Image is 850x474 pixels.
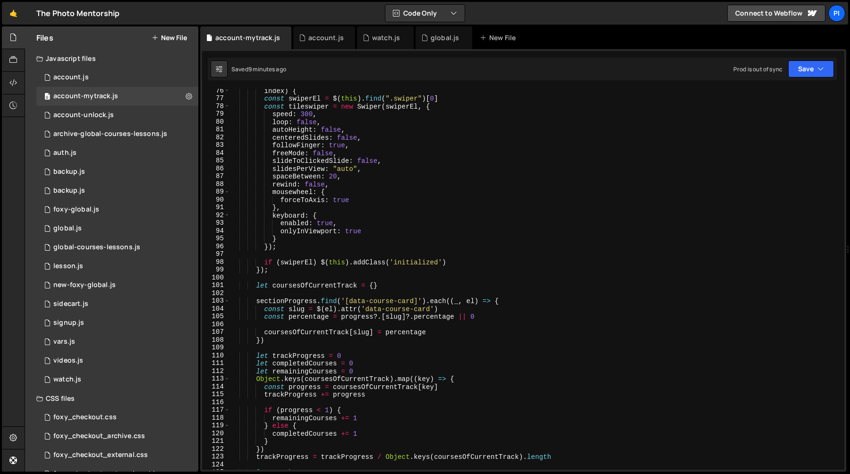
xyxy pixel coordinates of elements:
[36,332,198,351] div: 13533/38978.js
[53,262,83,271] div: lesson.js
[202,141,230,149] div: 83
[202,313,230,321] div: 105
[202,157,230,165] div: 85
[202,118,230,126] div: 80
[53,300,88,308] div: sidecart.js
[36,106,198,125] div: 13533/41206.js
[36,238,198,257] div: 13533/35292.js
[152,34,187,42] button: New File
[53,375,81,384] div: watch.js
[36,257,198,276] div: 13533/35472.js
[202,149,230,157] div: 84
[53,168,85,176] div: backup.js
[202,359,230,367] div: 111
[53,224,82,233] div: global.js
[36,219,198,238] div: 13533/39483.js
[202,445,230,453] div: 122
[36,408,198,427] div: 13533/38507.css
[202,336,230,344] div: 108
[36,200,198,219] div: 13533/34219.js
[788,60,834,77] button: Save
[202,102,230,110] div: 78
[53,111,114,119] div: account-unlock.js
[727,5,825,22] a: Connect to Webflow
[53,149,76,157] div: auth.js
[202,87,230,95] div: 76
[36,162,198,181] div: 13533/45031.js
[53,281,116,289] div: new-foxy-global.js
[202,461,230,469] div: 124
[202,453,230,461] div: 123
[202,430,230,438] div: 120
[202,94,230,102] div: 77
[36,33,53,43] h2: Files
[53,130,167,138] div: archive-global-courses-lessons.js
[202,266,230,274] div: 99
[202,172,230,180] div: 87
[733,65,782,73] div: Prod is out of sync
[53,319,84,327] div: signup.js
[202,414,230,422] div: 118
[202,126,230,134] div: 81
[202,281,230,289] div: 101
[36,181,198,200] div: 13533/45030.js
[828,5,845,22] a: Pi
[202,134,230,142] div: 82
[202,398,230,406] div: 116
[480,33,519,42] div: New File
[202,219,230,227] div: 93
[202,367,230,375] div: 112
[36,87,198,106] div: 13533/38628.js
[53,451,148,459] div: foxy_checkout_external.css
[53,186,85,195] div: backup.js
[202,274,230,282] div: 100
[53,73,89,82] div: account.js
[231,65,286,73] div: Saved
[372,33,400,42] div: watch.js
[202,305,230,313] div: 104
[202,110,230,118] div: 79
[36,68,198,87] div: 13533/34220.js
[202,243,230,251] div: 96
[202,227,230,235] div: 94
[36,125,198,144] div: 13533/43968.js
[431,33,459,42] div: global.js
[215,33,280,42] div: account-mytrack.js
[202,383,230,391] div: 114
[202,352,230,360] div: 110
[385,5,465,22] button: Code Only
[36,276,198,295] div: 13533/40053.js
[53,356,83,365] div: videos.js
[53,413,117,422] div: foxy_checkout.css
[202,165,230,173] div: 86
[202,212,230,220] div: 92
[202,422,230,430] div: 119
[202,321,230,329] div: 106
[202,250,230,258] div: 97
[202,297,230,305] div: 103
[36,313,198,332] div: 13533/35364.js
[202,375,230,383] div: 113
[202,344,230,352] div: 109
[53,243,140,252] div: global-courses-lessons.js
[202,437,230,445] div: 121
[202,203,230,212] div: 91
[53,92,118,101] div: account-mytrack.js
[202,258,230,266] div: 98
[202,406,230,414] div: 117
[25,389,198,408] div: CSS files
[202,188,230,196] div: 89
[308,33,344,42] div: account.js
[36,427,198,446] div: 13533/44030.css
[53,432,145,440] div: foxy_checkout_archive.css
[53,205,99,214] div: foxy-global.js
[202,196,230,204] div: 90
[36,295,198,313] div: 13533/43446.js
[202,328,230,336] div: 107
[202,289,230,297] div: 102
[44,93,50,101] span: 0
[202,390,230,398] div: 115
[36,446,198,465] div: 13533/38747.css
[36,370,198,389] div: 13533/38527.js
